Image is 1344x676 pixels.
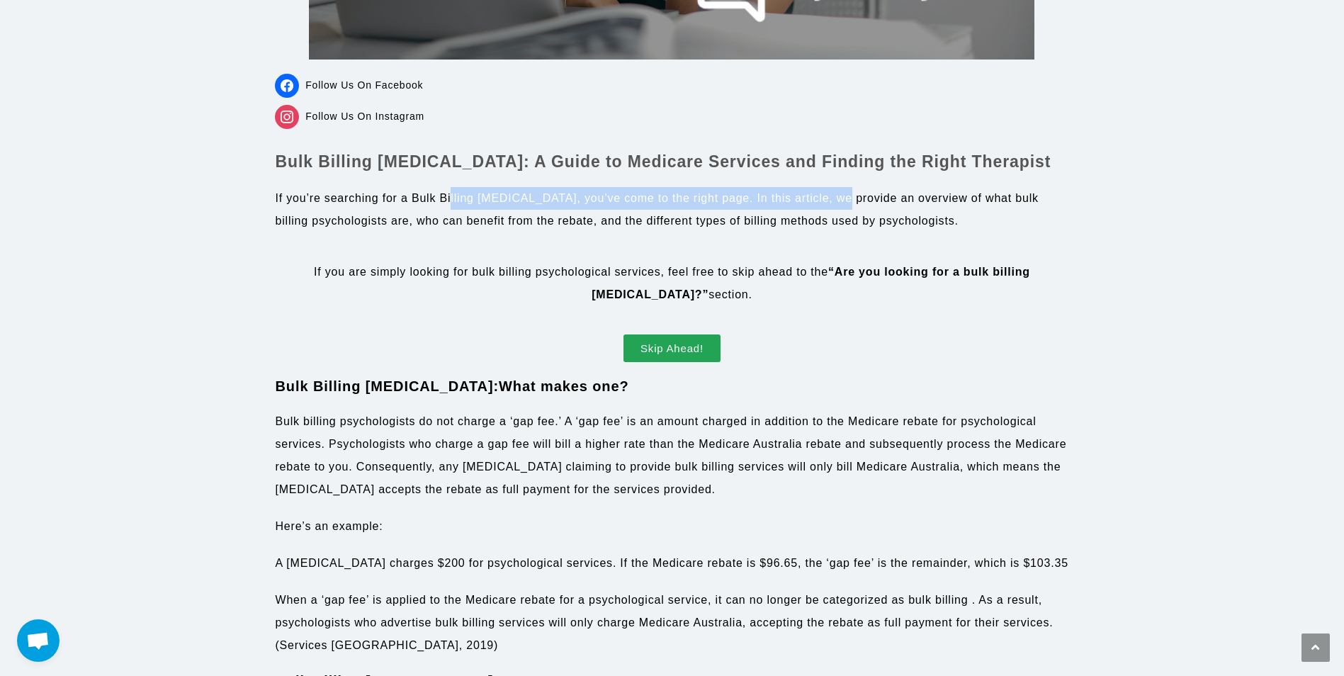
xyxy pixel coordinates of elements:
a: Open chat [17,619,60,662]
p: If you are simply looking for bulk billing psychological services, feel free to skip ahead to the... [275,261,1068,306]
h2: What makes one? [275,376,1068,396]
span: Bulk Billing [MEDICAL_DATA]: [275,378,499,394]
a: Scroll to the top of the page [1301,633,1330,662]
p: Here’s an example: [275,515,1068,538]
p: When a ‘gap fee’ is applied to the Medicare rebate for a psychological service, it can no longer ... [275,589,1068,657]
h1: Bulk Billing [MEDICAL_DATA]: A Guide to Medicare Services and Finding the Right Therapist [275,150,1068,173]
p: Bulk billing psychologists do not charge a ‘gap fee.’ A ‘gap fee’ is an amount charged in additio... [275,410,1068,501]
a: Follow Us On Facebook [275,79,423,91]
span: Follow Us On Facebook [305,79,423,91]
span: Follow Us On Instagram [305,111,424,122]
a: Follow Us On Instagram [275,111,424,122]
p: If you’re searching for a Bulk Billing [MEDICAL_DATA], you’ve come to the right page. In this art... [275,187,1068,232]
a: Skip Ahead! [623,334,721,362]
p: A [MEDICAL_DATA] charges $200 for psychological services. If the Medicare rebate is $96.65, the ‘... [275,552,1068,575]
span: Skip Ahead! [640,343,704,354]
